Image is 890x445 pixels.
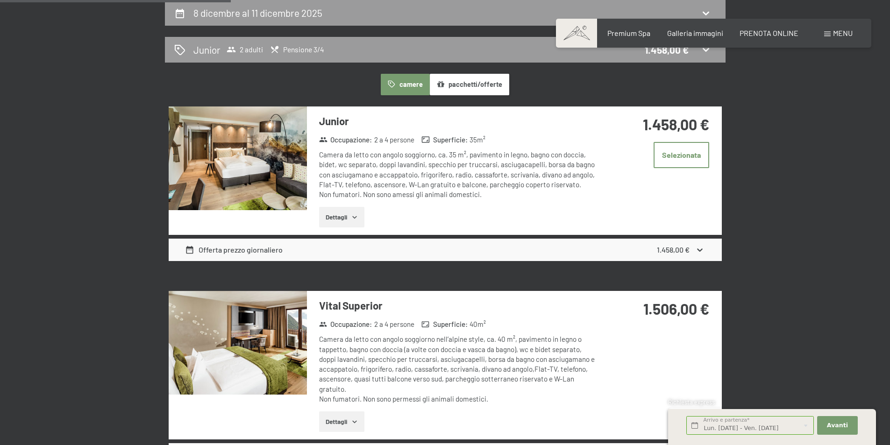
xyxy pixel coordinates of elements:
[657,245,690,254] strong: 1.458,00 €
[643,300,709,318] strong: 1.506,00 €
[193,7,322,19] h2: 8 dicembre al 11 dicembre 2025
[430,74,509,95] button: pacchetti/offerte
[319,334,597,404] div: Camera da letto con angolo soggiorno nell’alpine style, ca. 40 m², pavimento in legno o tappetto,...
[227,45,263,54] span: 2 adulti
[319,135,372,145] strong: Occupazione :
[740,28,798,37] a: PRENOTA ONLINE
[185,244,283,255] div: Offerta prezzo giornaliero
[270,45,324,54] span: Pensione 3/4
[374,135,414,145] span: 2 a 4 persone
[667,28,723,37] a: Galleria immagini
[319,150,597,199] div: Camera da letto con angolo soggiorno, ca. 35 m², pavimento in legno, bagno con doccia, bidet, wc ...
[319,298,597,313] h3: Vital Superior
[421,319,468,329] strong: Superficie :
[169,291,307,395] img: mss_renderimg.php
[470,135,485,145] span: 35 m²
[654,142,709,168] button: Selezionata
[193,43,221,57] h2: Junior
[607,28,650,37] a: Premium Spa
[319,207,364,227] button: Dettagli
[421,135,468,145] strong: Superficie :
[668,398,715,406] span: Richiesta express
[169,106,307,210] img: mss_renderimg.php
[319,411,364,432] button: Dettagli
[319,114,597,128] h3: Junior
[374,319,414,329] span: 2 a 4 persone
[833,28,853,37] span: Menu
[645,43,689,57] div: 1.458,00 €
[470,319,486,329] span: 40 m²
[827,421,848,430] span: Avanti
[381,74,429,95] button: camere
[817,416,857,435] button: Avanti
[319,319,372,329] strong: Occupazione :
[643,115,709,133] strong: 1.458,00 €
